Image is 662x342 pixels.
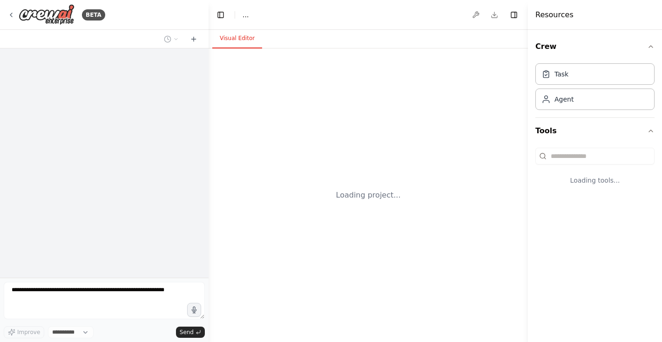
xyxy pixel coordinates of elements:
[4,326,44,338] button: Improve
[180,328,194,336] span: Send
[214,8,227,21] button: Hide left sidebar
[243,10,249,20] span: ...
[535,144,655,200] div: Tools
[82,9,105,21] div: BETA
[176,327,205,338] button: Send
[554,95,574,104] div: Agent
[554,69,568,79] div: Task
[507,8,520,21] button: Hide right sidebar
[212,29,262,48] button: Visual Editor
[186,34,201,45] button: Start a new chat
[535,168,655,192] div: Loading tools...
[19,4,74,25] img: Logo
[187,303,201,317] button: Click to speak your automation idea
[160,34,182,45] button: Switch to previous chat
[535,9,574,21] h4: Resources
[535,60,655,117] div: Crew
[17,328,40,336] span: Improve
[336,190,401,201] div: Loading project...
[535,34,655,60] button: Crew
[243,10,249,20] nav: breadcrumb
[535,118,655,144] button: Tools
